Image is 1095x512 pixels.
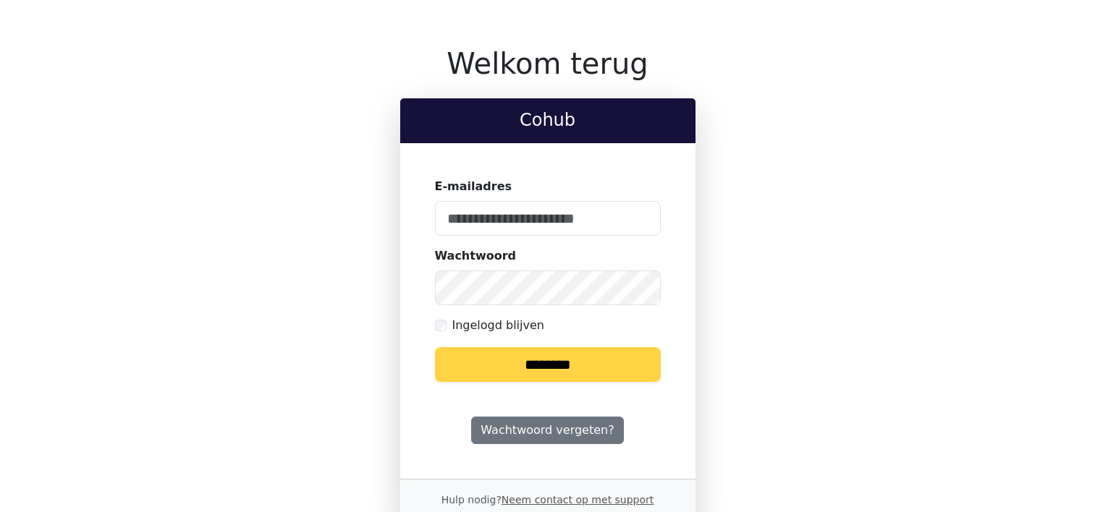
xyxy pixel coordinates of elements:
h2: Cohub [412,110,684,131]
h1: Welkom terug [400,46,696,81]
label: Wachtwoord [435,247,517,265]
label: Ingelogd blijven [452,317,544,334]
a: Wachtwoord vergeten? [471,417,623,444]
label: E-mailadres [435,178,512,195]
small: Hulp nodig? [441,494,654,505]
a: Neem contact op met support [502,494,654,505]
